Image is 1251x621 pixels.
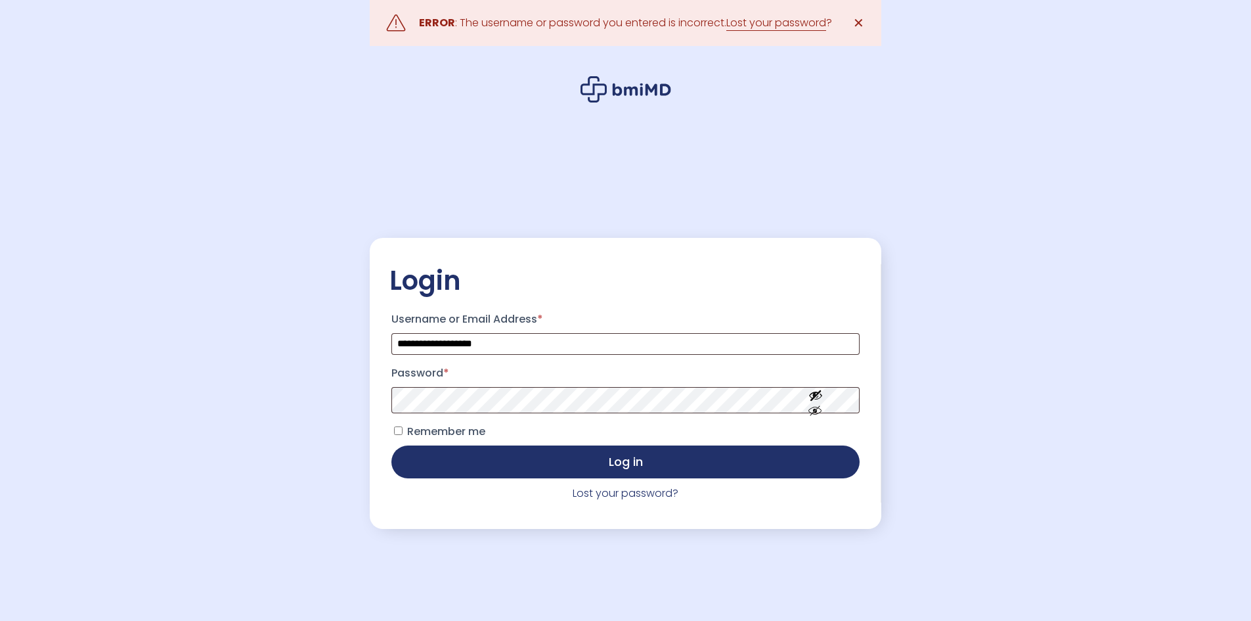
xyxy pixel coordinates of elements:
[394,426,403,435] input: Remember me
[845,10,871,36] a: ✕
[407,424,485,439] span: Remember me
[391,446,860,478] button: Log in
[391,309,860,330] label: Username or Email Address
[419,14,832,32] div: : The username or password you entered is incorrect. ?
[573,486,678,501] a: Lost your password?
[726,15,826,31] a: Lost your password
[853,14,864,32] span: ✕
[389,264,862,297] h2: Login
[779,377,852,423] button: Show password
[419,15,455,30] strong: ERROR
[391,363,860,384] label: Password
